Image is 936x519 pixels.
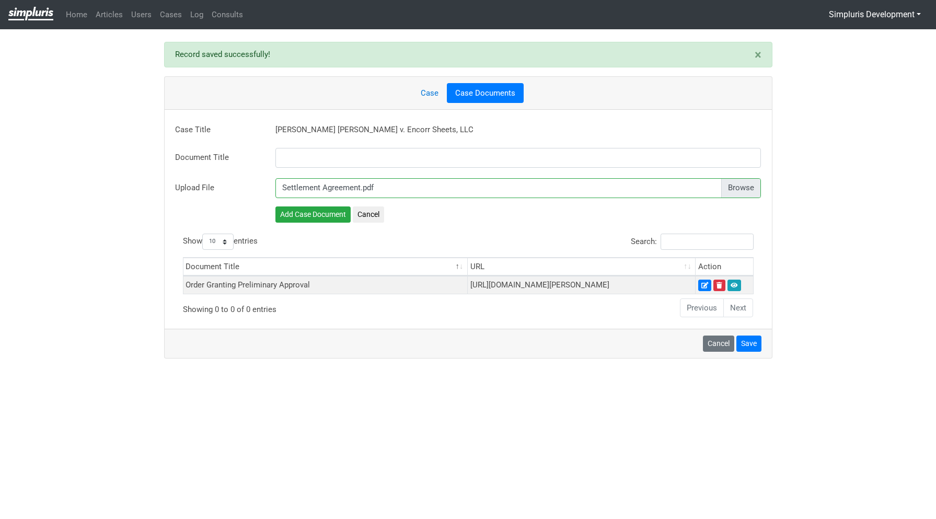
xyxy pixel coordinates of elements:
label: Record saved successfully! [175,49,270,61]
label: Case Title [167,120,268,140]
input: Search: [661,234,754,250]
th: URL: activate to sort column ascending [468,258,696,276]
td: Order Granting Preliminary Approval [183,276,468,294]
a: Delete Case [713,280,725,291]
a: Cancel [703,336,734,352]
td: [URL][DOMAIN_NAME][PERSON_NAME] [468,276,696,294]
a: Preview Case Document [727,280,741,291]
div: Showing 0 to 0 of 0 entries [183,297,412,316]
a: Case Documents [447,83,524,103]
button: × [744,42,772,67]
th: Action [696,258,753,276]
button: Add Case Document [275,206,351,223]
label: [PERSON_NAME] [PERSON_NAME] v. Encorr Sheets, LLC [275,120,473,140]
a: Consults [207,5,247,25]
a: Users [127,5,156,25]
a: Cases [156,5,186,25]
img: Privacy-class-action [8,7,53,20]
select: Showentries [202,234,234,250]
button: Cancel [353,206,384,223]
a: Edit Case [698,280,711,291]
button: Simpluris Development [822,5,928,25]
label: Upload File [167,178,268,198]
a: Log [186,5,207,25]
a: Articles [91,5,127,25]
button: Save [736,336,761,352]
label: Show entries [183,234,258,250]
label: Document Title [167,148,268,170]
label: Search: [631,234,754,250]
a: Case [412,83,447,103]
a: Home [62,5,91,25]
th: Document Title: activate to sort column descending [183,258,468,276]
